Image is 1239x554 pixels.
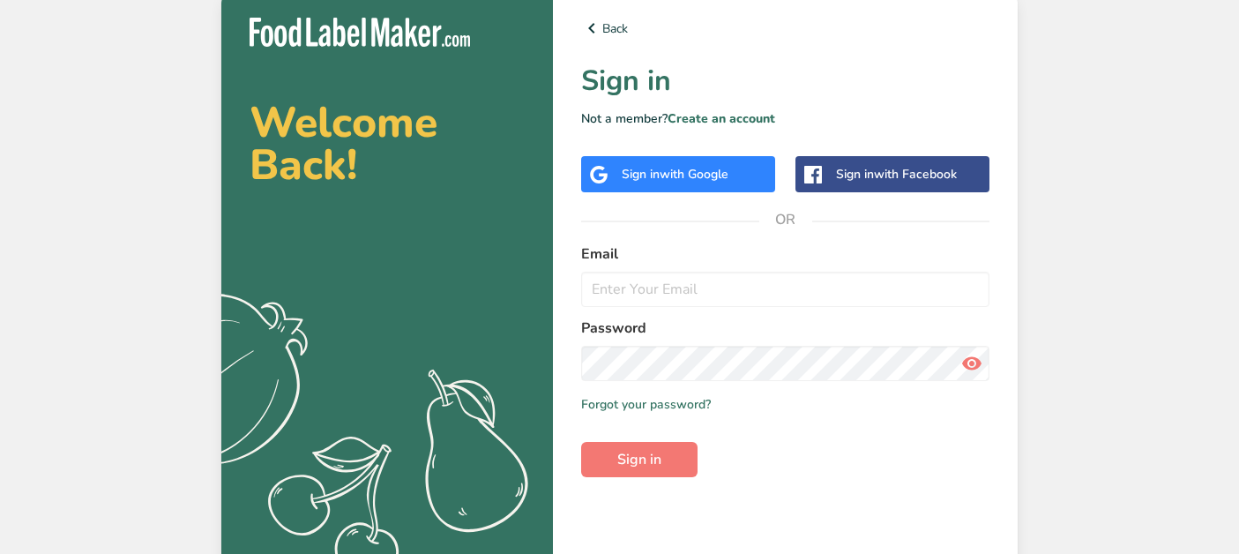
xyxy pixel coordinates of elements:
[581,109,989,128] p: Not a member?
[759,193,812,246] span: OR
[581,18,989,39] a: Back
[581,60,989,102] h1: Sign in
[617,449,661,470] span: Sign in
[660,166,728,183] span: with Google
[250,101,525,186] h2: Welcome Back!
[581,243,989,265] label: Email
[250,18,470,47] img: Food Label Maker
[668,110,775,127] a: Create an account
[622,165,728,183] div: Sign in
[581,442,698,477] button: Sign in
[581,272,989,307] input: Enter Your Email
[874,166,957,183] span: with Facebook
[836,165,957,183] div: Sign in
[581,318,989,339] label: Password
[581,395,711,414] a: Forgot your password?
